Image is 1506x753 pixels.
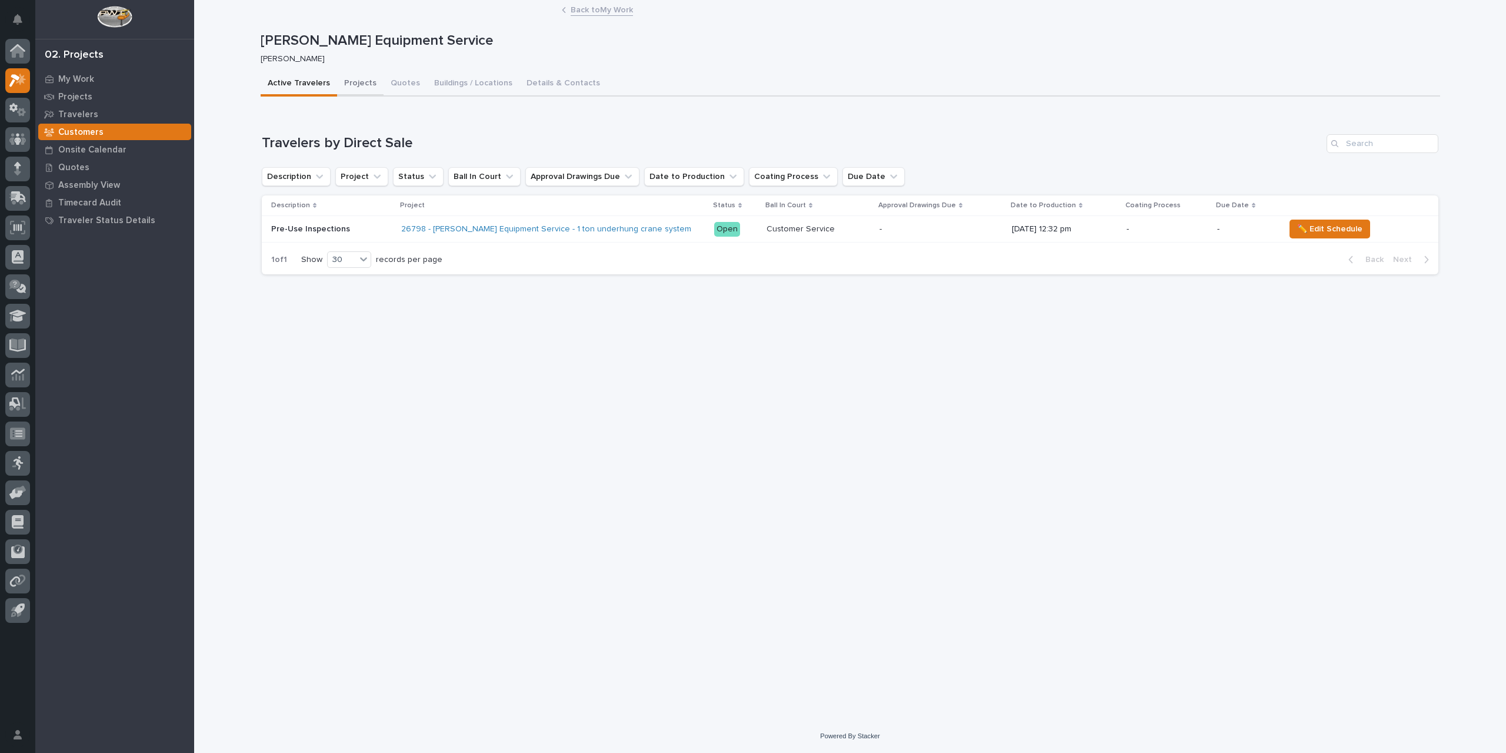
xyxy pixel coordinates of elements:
p: Assembly View [58,180,120,191]
p: Quotes [58,162,89,173]
a: Back toMy Work [571,2,633,16]
p: Customer Service [767,222,837,234]
button: Buildings / Locations [427,72,519,97]
button: Date to Production [644,167,744,186]
div: 30 [328,254,356,266]
p: Ball In Court [765,199,806,212]
button: Notifications [5,7,30,32]
p: 1 of 1 [262,246,296,274]
a: Projects [35,88,194,105]
button: Description [262,167,331,186]
a: Assembly View [35,176,194,194]
button: Projects [337,72,384,97]
p: Project [400,199,425,212]
p: Timecard Audit [58,198,121,208]
a: 26798 - [PERSON_NAME] Equipment Service - 1 ton underhung crane system [401,224,691,234]
p: records per page [376,255,442,265]
a: Quotes [35,158,194,176]
button: Due Date [842,167,905,186]
button: Coating Process [749,167,838,186]
p: Description [271,199,310,212]
p: [PERSON_NAME] Equipment Service [261,32,1435,49]
p: Projects [58,92,92,102]
button: Ball In Court [448,167,521,186]
a: Powered By Stacker [820,732,879,739]
input: Search [1327,134,1438,153]
p: - [1127,224,1208,234]
button: Next [1388,254,1438,265]
p: Onsite Calendar [58,145,126,155]
a: My Work [35,70,194,88]
p: My Work [58,74,94,85]
button: Quotes [384,72,427,97]
button: Approval Drawings Due [525,167,639,186]
p: - [879,224,1002,234]
p: - [1217,224,1275,234]
p: Status [713,199,735,212]
button: Back [1339,254,1388,265]
div: Open [714,222,740,237]
a: Travelers [35,105,194,123]
p: Coating Process [1125,199,1181,212]
p: Date to Production [1011,199,1076,212]
p: [DATE] 12:32 pm [1012,224,1117,234]
p: Customers [58,127,104,138]
a: Traveler Status Details [35,211,194,229]
p: Show [301,255,322,265]
h1: Travelers by Direct Sale [262,135,1322,152]
a: Onsite Calendar [35,141,194,158]
p: Pre-Use Inspections [271,222,352,234]
span: ✏️ Edit Schedule [1297,222,1362,236]
tr: Pre-Use InspectionsPre-Use Inspections 26798 - [PERSON_NAME] Equipment Service - 1 ton underhung ... [262,216,1438,243]
a: Timecard Audit [35,194,194,211]
a: Customers [35,123,194,141]
p: Due Date [1216,199,1249,212]
button: Details & Contacts [519,72,607,97]
span: Back [1358,254,1384,265]
p: [PERSON_NAME] [261,54,1431,64]
button: Status [393,167,444,186]
p: Traveler Status Details [58,215,155,226]
p: Travelers [58,110,98,120]
button: Project [335,167,388,186]
span: Next [1393,254,1419,265]
img: Workspace Logo [97,6,132,28]
p: Approval Drawings Due [878,199,956,212]
div: 02. Projects [45,49,104,62]
div: Notifications [15,14,30,33]
button: ✏️ Edit Schedule [1290,220,1370,238]
button: Active Travelers [261,72,337,97]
